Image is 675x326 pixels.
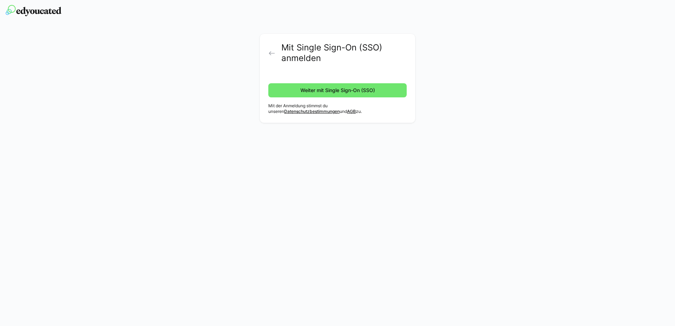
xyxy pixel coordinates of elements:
[6,5,61,16] img: edyoucated
[284,109,340,114] a: Datenschutzbestimmungen
[268,83,407,97] button: Weiter mit Single Sign-On (SSO)
[268,103,407,114] p: Mit der Anmeldung stimmst du unseren und zu.
[281,42,407,64] h2: Mit Single Sign-On (SSO) anmelden
[299,87,376,94] span: Weiter mit Single Sign-On (SSO)
[347,109,356,114] a: AGB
